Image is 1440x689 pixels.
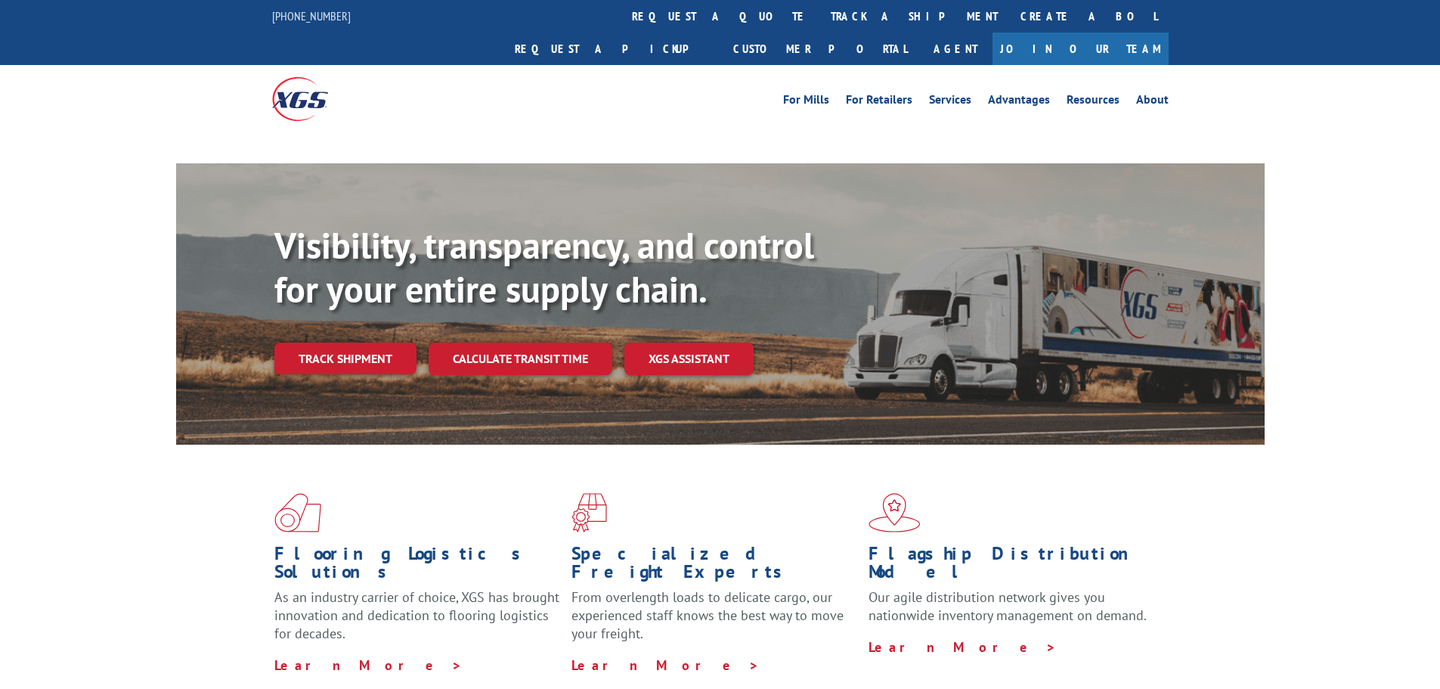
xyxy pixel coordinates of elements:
[571,588,857,656] p: From overlength loads to delicate cargo, our experienced staff knows the best way to move your fr...
[869,638,1057,656] a: Learn More >
[722,33,918,65] a: Customer Portal
[1136,94,1169,110] a: About
[988,94,1050,110] a: Advantages
[869,545,1154,588] h1: Flagship Distribution Model
[993,33,1169,65] a: Join Our Team
[869,588,1147,624] span: Our agile distribution network gives you nationwide inventory management on demand.
[624,343,754,375] a: XGS ASSISTANT
[571,493,607,532] img: xgs-icon-focused-on-flooring-red
[571,656,760,674] a: Learn More >
[274,545,560,588] h1: Flooring Logistics Solutions
[272,8,351,23] a: [PHONE_NUMBER]
[503,33,722,65] a: Request a pickup
[274,222,814,312] b: Visibility, transparency, and control for your entire supply chain.
[783,94,829,110] a: For Mills
[918,33,993,65] a: Agent
[869,493,921,532] img: xgs-icon-flagship-distribution-model-red
[274,588,559,642] span: As an industry carrier of choice, XGS has brought innovation and dedication to flooring logistics...
[846,94,912,110] a: For Retailers
[274,493,321,532] img: xgs-icon-total-supply-chain-intelligence-red
[274,656,463,674] a: Learn More >
[429,343,612,375] a: Calculate transit time
[1067,94,1119,110] a: Resources
[571,545,857,588] h1: Specialized Freight Experts
[274,343,417,374] a: Track shipment
[929,94,971,110] a: Services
